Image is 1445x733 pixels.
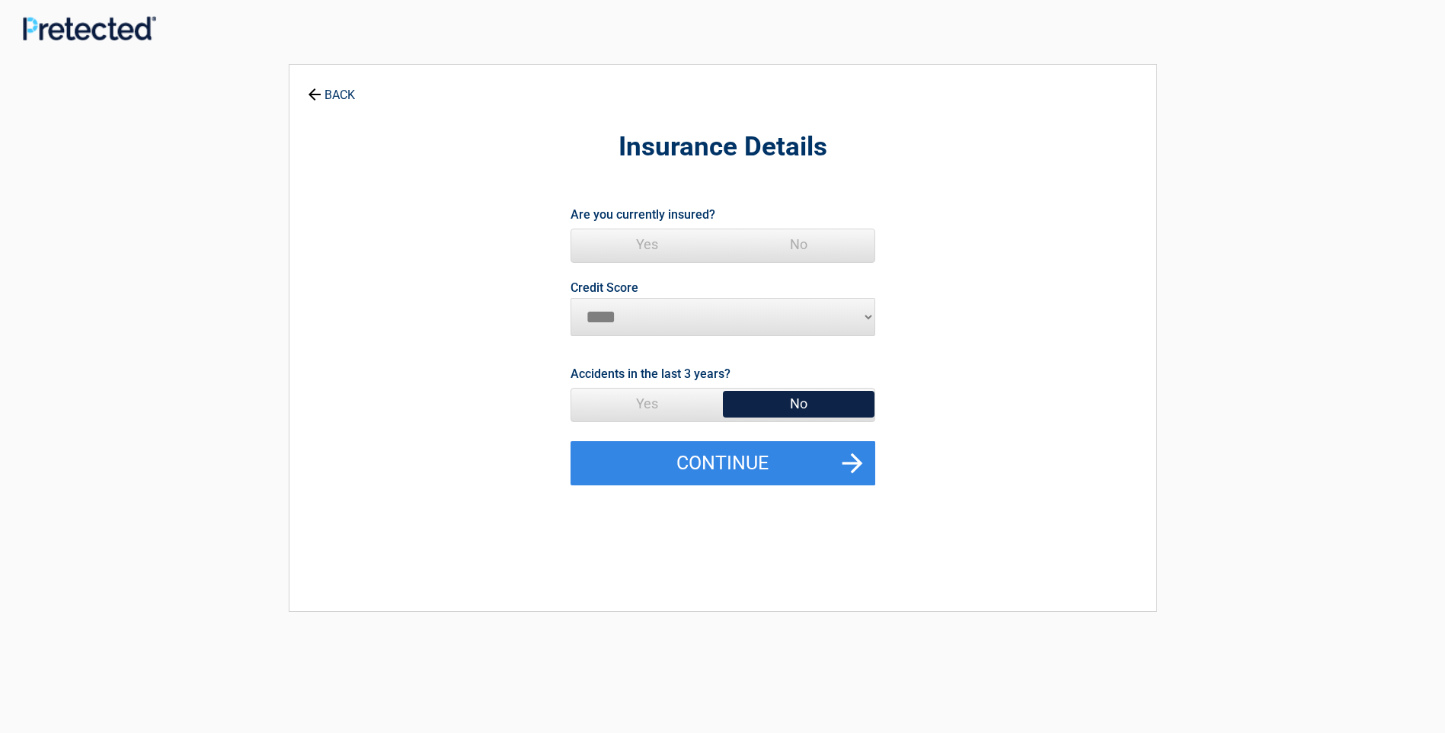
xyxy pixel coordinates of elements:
span: No [723,389,874,419]
h2: Insurance Details [373,130,1073,165]
label: Are you currently insured? [571,204,715,225]
button: Continue [571,441,875,485]
span: Yes [571,229,723,260]
span: Yes [571,389,723,419]
label: Credit Score [571,282,638,294]
span: No [723,229,874,260]
label: Accidents in the last 3 years? [571,363,730,384]
img: Main Logo [23,16,156,40]
a: BACK [305,75,358,101]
